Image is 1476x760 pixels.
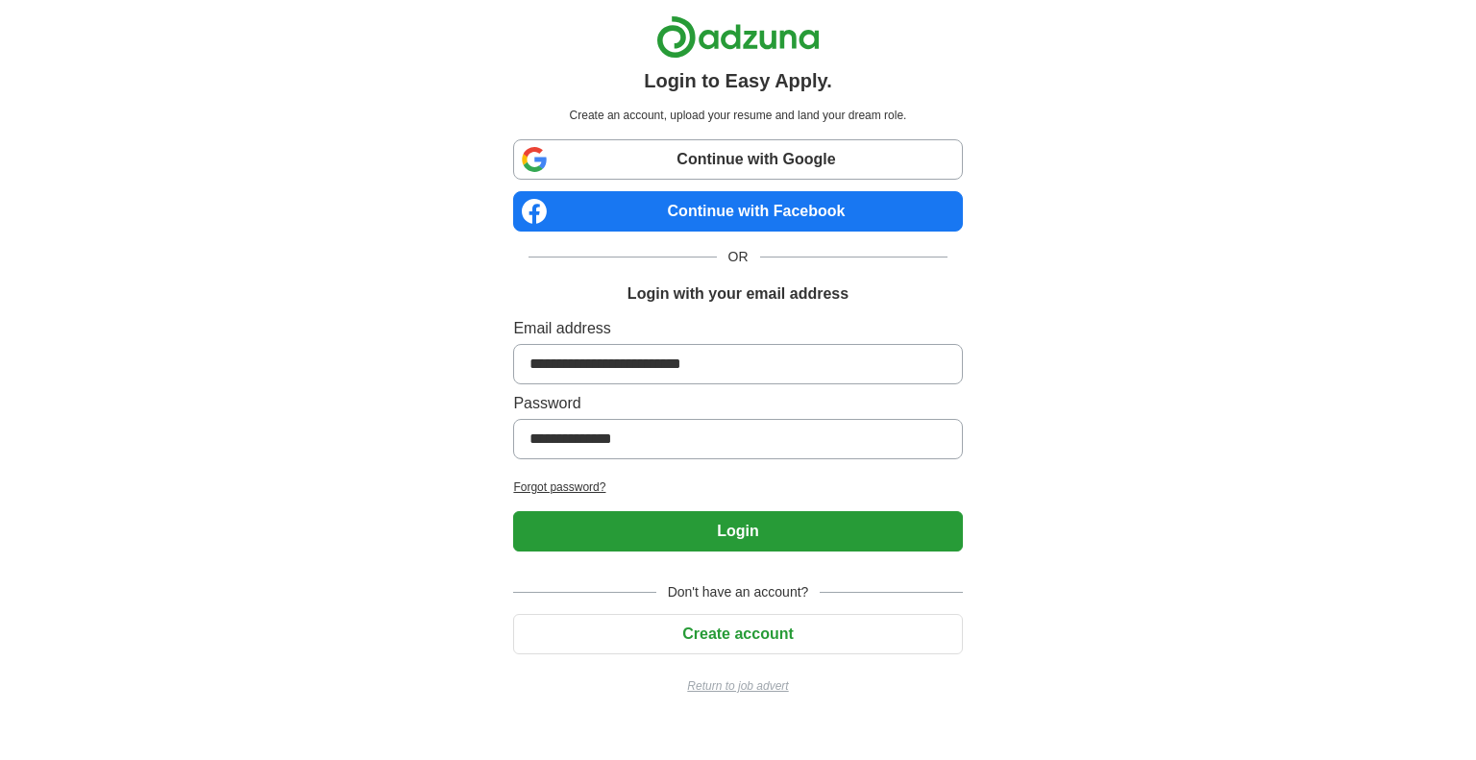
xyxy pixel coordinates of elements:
[513,511,962,552] button: Login
[513,317,962,340] label: Email address
[513,625,962,642] a: Create account
[513,392,962,415] label: Password
[717,247,760,267] span: OR
[513,139,962,180] a: Continue with Google
[513,614,962,654] button: Create account
[517,107,958,124] p: Create an account, upload your resume and land your dream role.
[656,582,821,602] span: Don't have an account?
[644,66,832,95] h1: Login to Easy Apply.
[627,282,849,306] h1: Login with your email address
[656,15,820,59] img: Adzuna logo
[513,478,962,496] a: Forgot password?
[513,191,962,232] a: Continue with Facebook
[513,677,962,695] a: Return to job advert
